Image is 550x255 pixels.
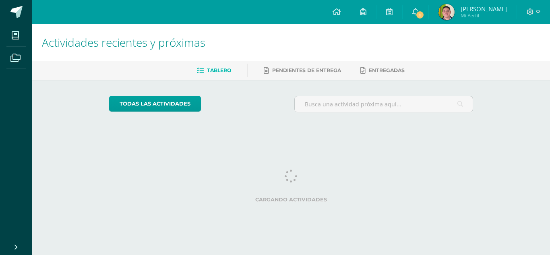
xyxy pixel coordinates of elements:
span: 1 [416,10,424,19]
a: Entregadas [360,64,405,77]
span: Tablero [207,67,231,73]
span: Pendientes de entrega [272,67,341,73]
span: Entregadas [369,67,405,73]
label: Cargando actividades [109,197,473,203]
span: Mi Perfil [461,12,507,19]
input: Busca una actividad próxima aquí... [295,96,473,112]
img: 2ac621d885da50cde50dcbe7d88617bc.png [438,4,455,20]
a: Pendientes de entrega [264,64,341,77]
a: Tablero [197,64,231,77]
span: [PERSON_NAME] [461,5,507,13]
span: Actividades recientes y próximas [42,35,205,50]
a: todas las Actividades [109,96,201,112]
